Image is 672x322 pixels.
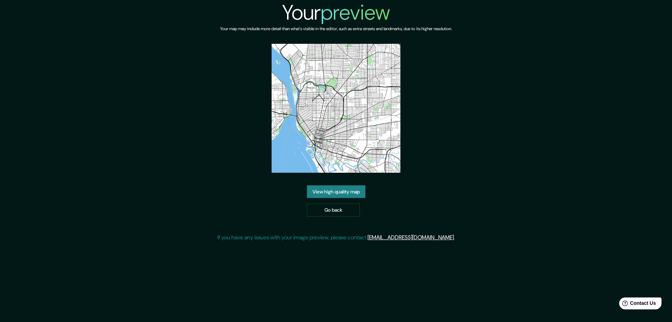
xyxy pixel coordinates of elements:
[220,25,452,33] h6: Your map may include more detail than what's visible in the editor, such as extra streets and lan...
[217,233,455,242] p: If you have any issues with your image preview, please contact .
[272,44,400,173] img: created-map-preview
[307,185,365,198] a: View high quality map
[307,204,360,217] a: Go back
[610,295,664,314] iframe: Help widget launcher
[367,234,454,241] a: [EMAIL_ADDRESS][DOMAIN_NAME]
